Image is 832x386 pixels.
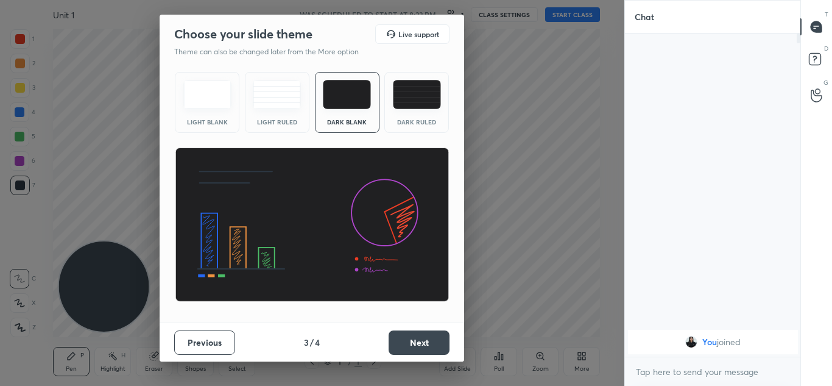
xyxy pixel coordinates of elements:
p: G [823,78,828,87]
p: Chat [625,1,664,33]
p: T [825,10,828,19]
img: darkRuledTheme.de295e13.svg [393,80,441,109]
img: lightRuledTheme.5fabf969.svg [253,80,301,109]
div: Dark Ruled [392,119,441,125]
p: D [824,44,828,53]
img: lightTheme.e5ed3b09.svg [183,80,231,109]
button: Previous [174,331,235,355]
button: Next [389,331,449,355]
img: darkTheme.f0cc69e5.svg [323,80,371,109]
h5: Live support [398,30,439,38]
h4: / [310,336,314,349]
h4: 4 [315,336,320,349]
p: Theme can also be changed later from the More option [174,46,372,57]
h4: 3 [304,336,309,349]
span: joined [717,337,741,347]
img: d927893aa13d4806b6c3f72c76ecc280.jpg [685,336,697,348]
div: grid [625,327,801,357]
div: Light Ruled [253,119,301,125]
div: Dark Blank [323,119,372,125]
img: darkThemeBanner.d06ce4a2.svg [175,148,449,302]
span: You [702,337,717,347]
div: Light Blank [183,119,231,125]
h2: Choose your slide theme [174,26,312,42]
